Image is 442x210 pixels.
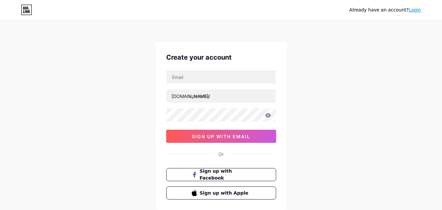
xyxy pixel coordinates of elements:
button: Sign up with Facebook [166,168,276,181]
div: [DOMAIN_NAME]/ [171,93,210,100]
button: Sign up with Apple [166,186,276,200]
span: Sign up with Apple [200,190,250,197]
div: Create your account [166,52,276,62]
button: sign up with email [166,130,276,143]
span: sign up with email [192,134,250,139]
input: username [167,89,276,103]
div: Or [219,151,224,158]
div: Already have an account? [349,7,421,13]
a: Login [409,7,421,12]
input: Email [167,70,276,84]
span: Sign up with Facebook [200,168,250,181]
